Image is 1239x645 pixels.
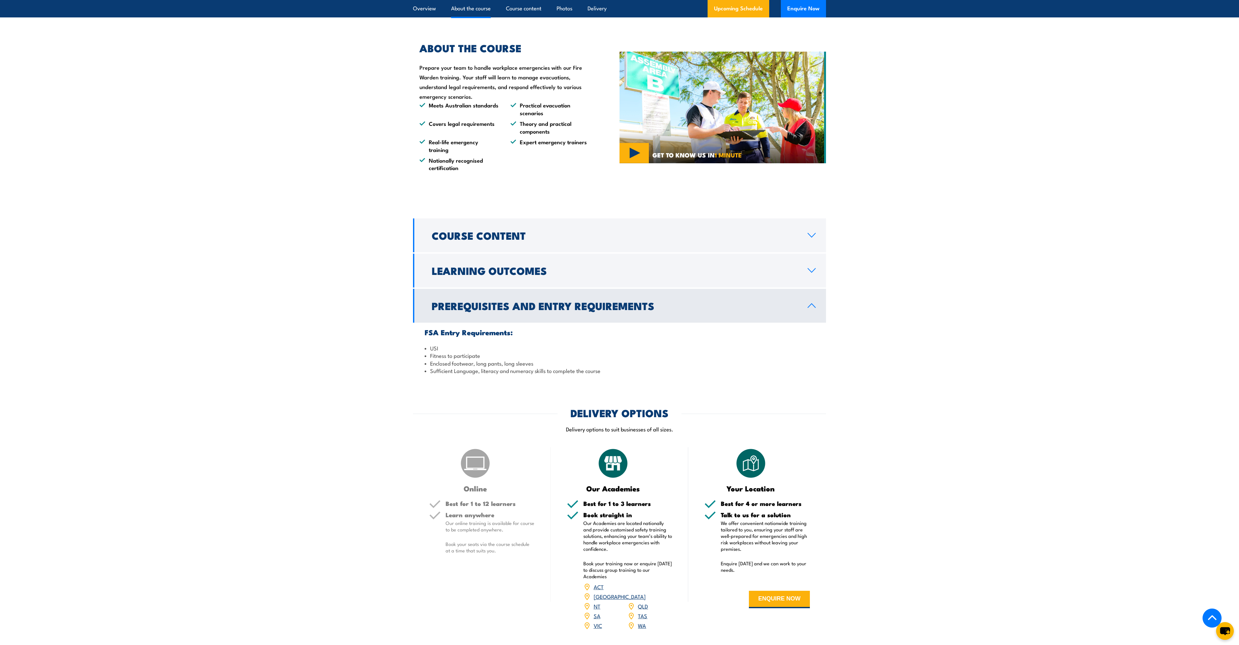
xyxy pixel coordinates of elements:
span: GET TO KNOW US IN [652,152,742,158]
p: Our Academies are located nationally and provide customised safety training solutions, enhancing ... [583,520,672,552]
a: WA [638,621,646,629]
button: chat-button [1216,622,1234,640]
a: SA [594,612,600,620]
div: Prepare your team to handle workplace emergencies with our Fire Warden training. Your staff will ... [413,43,590,171]
h3: Your Location [704,485,797,492]
p: Enquire [DATE] and we can work to your needs. [721,560,810,573]
li: Fitness to participate [425,352,814,359]
li: Practical evacuation scenarios [510,101,590,116]
h2: Prerequisites and Entry Requirements [432,301,797,310]
a: NT [594,602,600,610]
a: [GEOGRAPHIC_DATA] [594,592,646,600]
h2: ABOUT THE COURSE [419,43,590,52]
h2: Learning Outcomes [432,266,797,275]
a: Course Content [413,218,826,252]
li: Theory and practical components [510,120,590,135]
a: ACT [594,583,604,590]
a: VIC [594,621,602,629]
h2: DELIVERY OPTIONS [570,408,669,417]
li: Nationally recognised certification [419,156,499,172]
h3: FSA Entry Requirements: [425,328,814,336]
p: Book your seats via the course schedule at a time that suits you. [446,541,535,554]
li: Meets Australian standards [419,101,499,116]
p: We offer convenient nationwide training tailored to you, ensuring your staff are well-prepared fo... [721,520,810,552]
li: Real-life emergency training [419,138,499,153]
img: Fire Warden and Chief Fire Warden Training [619,52,826,163]
h5: Book straight in [583,512,672,518]
a: Learning Outcomes [413,254,826,287]
li: Covers legal requirements [419,120,499,135]
a: QLD [638,602,648,610]
h3: Online [429,485,522,492]
li: USI [425,344,814,352]
h3: Our Academies [567,485,660,492]
h5: Best for 1 to 3 learners [583,500,672,507]
h5: Best for 4 or more learners [721,500,810,507]
li: Enclosed footwear, long pants, long sleeves [425,359,814,367]
a: Prerequisites and Entry Requirements [413,289,826,323]
p: Our online training is available for course to be completed anywhere. [446,520,535,533]
h5: Best for 1 to 12 learners [446,500,535,507]
button: ENQUIRE NOW [749,591,810,608]
strong: 1 MINUTE [715,150,742,159]
li: Expert emergency trainers [510,138,590,153]
p: Book your training now or enquire [DATE] to discuss group training to our Academies [583,560,672,579]
li: Sufficient Language, literacy and numeracy skills to complete the course [425,367,814,374]
a: TAS [638,612,647,620]
h2: Course Content [432,231,797,240]
h5: Talk to us for a solution [721,512,810,518]
h5: Learn anywhere [446,512,535,518]
p: Delivery options to suit businesses of all sizes. [413,425,826,433]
